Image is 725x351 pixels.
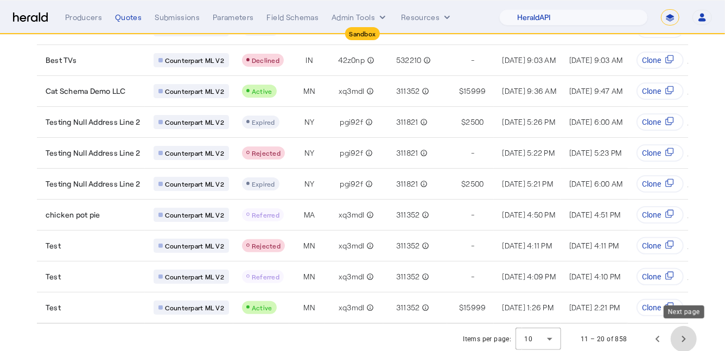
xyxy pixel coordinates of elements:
span: Counterpart ML V2 [165,87,224,95]
span: Active [252,304,272,311]
mat-icon: info_outline [418,148,428,158]
span: MN [303,302,315,313]
span: Counterpart ML V2 [165,272,224,281]
span: Expired [252,180,275,188]
span: Testing Null Address Line 2 [46,148,141,158]
div: Producers [65,12,102,23]
div: Field Schemas [267,12,319,23]
button: Clone [637,52,684,69]
button: Clone [637,82,684,100]
span: [DATE] 1:26 PM [503,303,554,312]
span: 2500 [466,117,484,127]
span: pgi92f [340,117,363,127]
span: 42z0np [338,55,365,66]
span: pgi92f [340,178,363,189]
span: pgi92f [340,148,363,158]
div: 11 – 20 of 858 [581,334,627,344]
button: Clone [637,144,684,162]
span: [DATE] 6:00 AM [569,117,623,126]
span: Test [46,271,61,282]
div: Parameters [213,12,254,23]
span: NY [304,117,315,127]
button: Clone [637,113,684,131]
span: $ [461,178,466,189]
mat-icon: info_outline [418,117,428,127]
span: IN [306,55,313,66]
mat-icon: info_outline [364,240,374,251]
div: Sandbox [345,27,380,40]
span: - [471,148,474,158]
mat-icon: info_outline [419,240,429,251]
mat-icon: info_outline [365,55,374,66]
span: Clone [642,55,661,66]
span: xq3mdl [339,209,365,220]
span: Test [46,302,61,313]
span: [DATE] 4:11 PM [569,241,619,250]
mat-icon: info_outline [363,178,373,189]
span: 15999 [463,86,486,97]
span: [DATE] 2:21 PM [569,303,620,312]
span: Rejected [252,242,281,250]
span: Counterpart ML V2 [165,180,224,188]
span: Clone [642,178,661,189]
button: internal dropdown menu [332,12,388,23]
span: xq3mdl [339,271,365,282]
span: Counterpart ML V2 [165,118,224,126]
span: Declined [252,56,279,64]
span: MA [304,209,315,220]
button: Clone [637,175,684,193]
div: Submissions [155,12,200,23]
span: Clone [642,148,661,158]
span: - [471,209,474,220]
span: [DATE] 5:21 PM [503,179,554,188]
span: [DATE] 9:47 AM [569,86,623,95]
span: 311352 [396,302,420,313]
mat-icon: info_outline [418,178,428,189]
span: NY [304,178,315,189]
button: Clone [637,206,684,224]
span: 311352 [396,271,420,282]
button: Resources dropdown menu [401,12,453,23]
button: Clone [637,299,684,316]
span: NY [304,148,315,158]
span: 311821 [396,148,418,158]
span: chicken pot pie [46,209,100,220]
mat-icon: info_outline [363,148,373,158]
span: xq3mdl [339,302,365,313]
button: Clone [637,237,684,254]
span: xq3mdl [339,240,365,251]
span: - [471,240,474,251]
mat-icon: info_outline [419,209,429,220]
span: [DATE] 5:23 PM [569,148,622,157]
span: Clone [642,271,661,282]
span: Counterpart ML V2 [165,241,224,250]
span: [DATE] 9:03 AM [503,55,556,65]
span: Rejected [252,149,281,157]
button: Clone [637,268,684,285]
span: - [471,55,474,66]
span: $ [459,302,463,313]
span: 311821 [396,117,418,127]
mat-icon: info_outline [364,86,374,97]
span: Counterpart ML V2 [165,210,224,219]
span: Testing Null Address Line 2 [46,178,141,189]
span: [DATE] 5:22 PM [503,148,555,157]
span: Best TVs [46,55,77,66]
span: [DATE] 9:36 AM [503,86,557,95]
span: 532210 [396,55,422,66]
span: $ [459,86,463,97]
span: [DATE] 9:03 AM [569,55,623,65]
span: 2500 [466,178,484,189]
span: Counterpart ML V2 [165,149,224,157]
mat-icon: info_outline [364,271,374,282]
span: 15999 [463,302,486,313]
mat-icon: info_outline [419,86,429,97]
span: - [471,271,474,282]
span: [DATE] 4:11 PM [503,241,552,250]
span: Testing Null Address Line 2 [46,117,141,127]
span: Referred [252,273,279,280]
img: Herald Logo [13,12,48,23]
span: Test [46,240,61,251]
span: Clone [642,240,661,251]
span: [DATE] 4:10 PM [569,272,621,281]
